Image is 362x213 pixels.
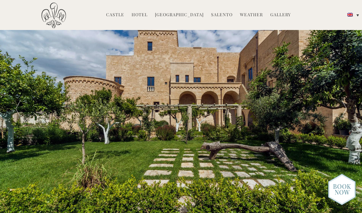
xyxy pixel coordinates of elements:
[106,12,124,19] a: Castle
[41,2,66,28] img: Castello di Ugento
[211,12,233,19] a: Salento
[155,12,204,19] a: [GEOGRAPHIC_DATA]
[240,12,263,19] a: Weather
[270,12,291,19] a: Gallery
[347,13,353,17] img: English
[328,174,356,205] img: new-booknow.png
[132,12,148,19] a: Hotel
